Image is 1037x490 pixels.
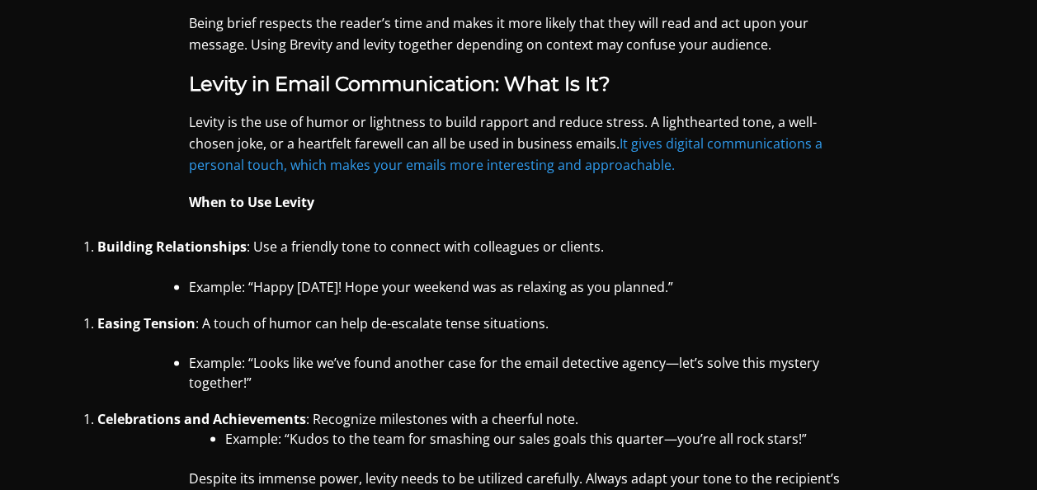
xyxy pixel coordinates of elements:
strong: Building Relationships [97,238,247,256]
a: It gives digital communications a personal touch, which makes your emails more interesting and ap... [189,134,823,174]
strong: Celebrations and Achievements [97,409,306,427]
li: Example: “Looks like we’ve found another case for the email detective agency—let’s solve this mys... [189,352,849,392]
li: Example: “Happy [DATE]! Hope your weekend was as relaxing as you planned.” [189,276,849,296]
li: Example: “Kudos to the team for smashing our sales goals this quarter—you’re all rock stars!” [225,428,885,448]
li: : Recognize milestones with a cheerful note. [97,408,1012,448]
li: : A touch of humor can help de-escalate tense situations. [97,313,1012,332]
h3: Levity in Email Communication: What Is It? [189,73,849,97]
li: : Use a friendly tone to connect with colleagues or clients. [97,237,1012,257]
p: Being brief respects the reader’s time and makes it more likely that they will read and act upon ... [189,13,849,55]
strong: When to Use Levity [189,193,314,211]
strong: Easing Tension [97,313,196,332]
p: Levity is the use of humor or lightness to build rapport and reduce stress. A lighthearted tone, ... [189,112,849,176]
